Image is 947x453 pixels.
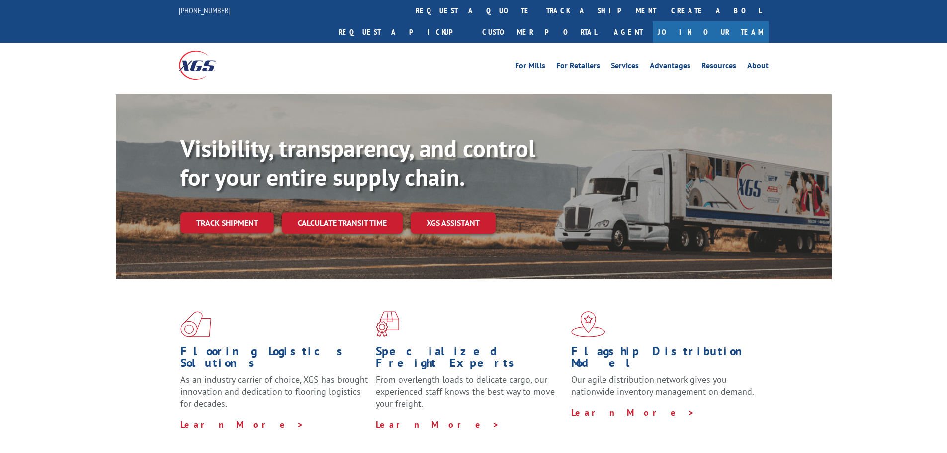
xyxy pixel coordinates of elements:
img: xgs-icon-focused-on-flooring-red [376,311,399,337]
a: XGS ASSISTANT [411,212,496,234]
p: From overlength loads to delicate cargo, our experienced staff knows the best way to move your fr... [376,374,564,418]
a: Learn More > [571,407,695,418]
a: Learn More > [180,419,304,430]
span: Our agile distribution network gives you nationwide inventory management on demand. [571,374,754,397]
img: xgs-icon-total-supply-chain-intelligence-red [180,311,211,337]
a: Calculate transit time [282,212,403,234]
a: For Mills [515,62,545,73]
a: Track shipment [180,212,274,233]
a: [PHONE_NUMBER] [179,5,231,15]
h1: Specialized Freight Experts [376,345,564,374]
h1: Flagship Distribution Model [571,345,759,374]
h1: Flooring Logistics Solutions [180,345,368,374]
img: xgs-icon-flagship-distribution-model-red [571,311,605,337]
a: Agent [604,21,653,43]
b: Visibility, transparency, and control for your entire supply chain. [180,133,535,192]
a: Join Our Team [653,21,769,43]
a: Request a pickup [331,21,475,43]
a: About [747,62,769,73]
a: Advantages [650,62,690,73]
a: For Retailers [556,62,600,73]
span: As an industry carrier of choice, XGS has brought innovation and dedication to flooring logistics... [180,374,368,409]
a: Resources [701,62,736,73]
a: Customer Portal [475,21,604,43]
a: Services [611,62,639,73]
a: Learn More > [376,419,500,430]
